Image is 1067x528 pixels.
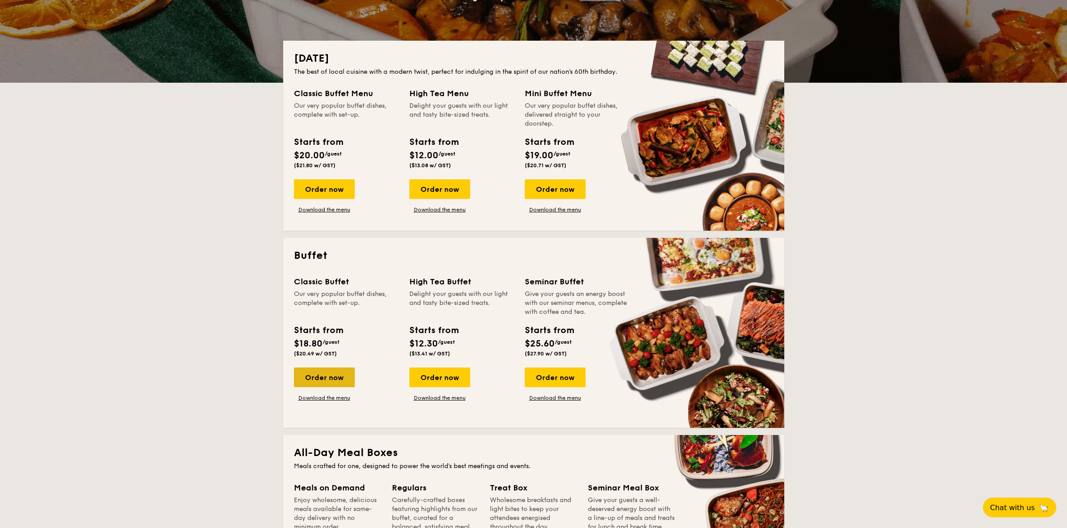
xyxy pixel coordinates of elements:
[294,179,355,199] div: Order now
[525,338,555,349] span: $25.60
[409,367,470,387] div: Order now
[525,290,629,317] div: Give your guests an energy boost with our seminar menus, complete with coffee and tea.
[294,150,325,161] span: $20.00
[294,68,774,76] div: The best of local cuisine with a modern twist, perfect for indulging in the spirit of our nation’...
[294,87,399,100] div: Classic Buffet Menu
[294,275,399,288] div: Classic Buffet
[553,151,570,157] span: /guest
[525,87,629,100] div: Mini Buffet Menu
[983,498,1056,517] button: Chat with us🦙
[294,446,774,460] h2: All-Day Meal Boxes
[294,101,399,128] div: Our very popular buffet dishes, complete with set-up.
[525,206,586,213] a: Download the menu
[409,87,514,100] div: High Tea Menu
[409,206,470,213] a: Download the menu
[323,339,340,345] span: /guest
[409,290,514,317] div: Delight your guests with our light and tasty bite-sized treats.
[294,351,337,357] span: ($20.49 w/ GST)
[1038,503,1049,513] span: 🦙
[409,338,438,349] span: $12.30
[409,351,450,357] span: ($13.41 w/ GST)
[525,351,567,357] span: ($27.90 w/ GST)
[294,367,355,387] div: Order now
[294,482,381,494] div: Meals on Demand
[409,179,470,199] div: Order now
[409,324,458,337] div: Starts from
[409,150,438,161] span: $12.00
[294,162,336,169] span: ($21.80 w/ GST)
[392,482,479,494] div: Regulars
[294,290,399,317] div: Our very popular buffet dishes, complete with set-up.
[525,324,574,337] div: Starts from
[525,150,553,161] span: $19.00
[525,101,629,128] div: Our very popular buffet dishes, delivered straight to your doorstep.
[555,339,572,345] span: /guest
[525,394,586,401] a: Download the menu
[294,338,323,349] span: $18.80
[525,179,586,199] div: Order now
[438,339,455,345] span: /guest
[294,206,355,213] a: Download the menu
[294,462,774,471] div: Meals crafted for one, designed to power the world's best meetings and events.
[409,394,470,401] a: Download the menu
[294,394,355,401] a: Download the menu
[525,367,586,387] div: Order now
[409,135,458,149] div: Starts from
[990,503,1035,512] span: Chat with us
[588,482,675,494] div: Seminar Meal Box
[525,162,566,169] span: ($20.71 w/ GST)
[409,101,514,128] div: Delight your guests with our light and tasty bite-sized treats.
[294,324,343,337] div: Starts from
[490,482,577,494] div: Treat Box
[438,151,455,157] span: /guest
[294,249,774,263] h2: Buffet
[525,135,574,149] div: Starts from
[325,151,342,157] span: /guest
[294,51,774,66] h2: [DATE]
[525,275,629,288] div: Seminar Buffet
[409,162,451,169] span: ($13.08 w/ GST)
[294,135,343,149] div: Starts from
[409,275,514,288] div: High Tea Buffet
